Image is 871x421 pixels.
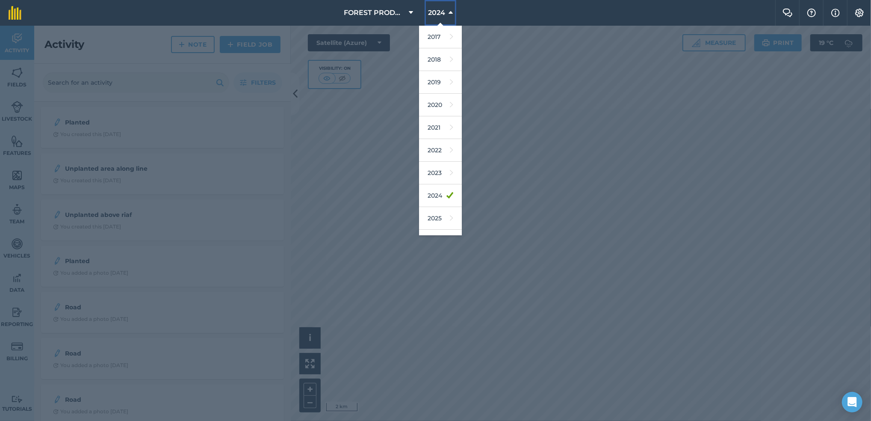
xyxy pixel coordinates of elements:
div: Open Intercom Messenger [842,392,862,412]
a: 2018 [419,48,462,71]
a: 2024 [419,184,462,207]
a: 2023 [419,162,462,184]
a: 2020 [419,94,462,116]
a: 2022 [419,139,462,162]
a: 2019 [419,71,462,94]
span: FOREST PRODUCE [344,8,405,18]
img: A question mark icon [806,9,817,17]
img: Two speech bubbles overlapping with the left bubble in the forefront [782,9,793,17]
a: 2026 [419,230,462,252]
a: 2025 [419,207,462,230]
img: svg+xml;base64,PHN2ZyB4bWxucz0iaHR0cDovL3d3dy53My5vcmcvMjAwMC9zdmciIHdpZHRoPSIxNyIgaGVpZ2h0PSIxNy... [831,8,840,18]
img: A cog icon [854,9,865,17]
span: 2024 [428,8,445,18]
a: 2017 [419,26,462,48]
a: 2021 [419,116,462,139]
img: fieldmargin Logo [9,6,21,20]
